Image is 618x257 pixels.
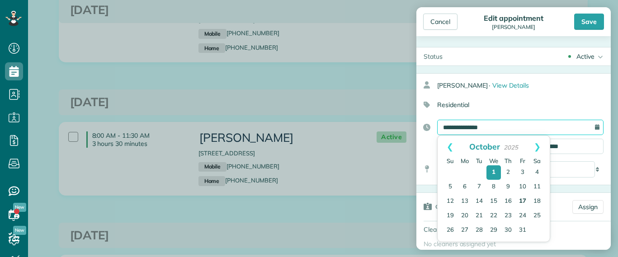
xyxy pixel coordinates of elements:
div: Active [576,52,594,61]
a: 8 [486,180,501,194]
a: 5 [443,180,458,194]
span: · [489,81,490,89]
a: 12 [443,194,458,209]
a: 11 [530,180,544,194]
a: Next [525,136,550,158]
a: 26 [443,223,458,238]
span: Sunday [447,157,454,164]
span: No cleaners assigned yet [424,240,496,248]
a: 22 [486,209,501,223]
span: October [469,141,500,151]
span: View Details [492,81,529,89]
a: 16 [501,194,515,209]
a: 25 [530,209,544,223]
div: Cancel [423,14,458,30]
a: 15 [486,194,501,209]
a: 28 [472,223,486,238]
span: Thursday [505,157,512,164]
a: Prev [438,136,462,158]
a: 2 [501,165,515,180]
span: Saturday [533,157,541,164]
a: 14 [472,194,486,209]
span: 2025 [504,144,518,151]
a: 19 [443,209,458,223]
a: 31 [515,223,530,238]
a: 23 [501,209,515,223]
span: Friday [520,157,525,164]
a: 21 [472,209,486,223]
span: Tuesday [476,157,483,164]
div: [PERSON_NAME] [481,24,546,30]
a: 6 [458,180,472,194]
div: Cleaners [416,221,480,238]
div: Residential [416,97,604,112]
div: [PERSON_NAME] [437,77,611,93]
div: Edit appointment [481,14,546,23]
a: 7 [472,180,486,194]
div: Save [574,14,604,30]
a: 9 [501,180,515,194]
span: Wednesday [489,157,498,164]
a: 17 [515,194,530,209]
a: 20 [458,209,472,223]
a: 3 [515,165,530,180]
a: 29 [486,223,501,238]
a: 10 [515,180,530,194]
a: 30 [501,223,515,238]
a: 4 [530,165,544,180]
div: Status [416,47,450,65]
span: Monday [461,157,469,164]
a: 1 [486,165,501,180]
a: 24 [515,209,530,223]
a: 13 [458,194,472,209]
h3: Cleaners [435,193,467,220]
a: 27 [458,223,472,238]
a: 18 [530,194,544,209]
a: Assign [572,200,604,214]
